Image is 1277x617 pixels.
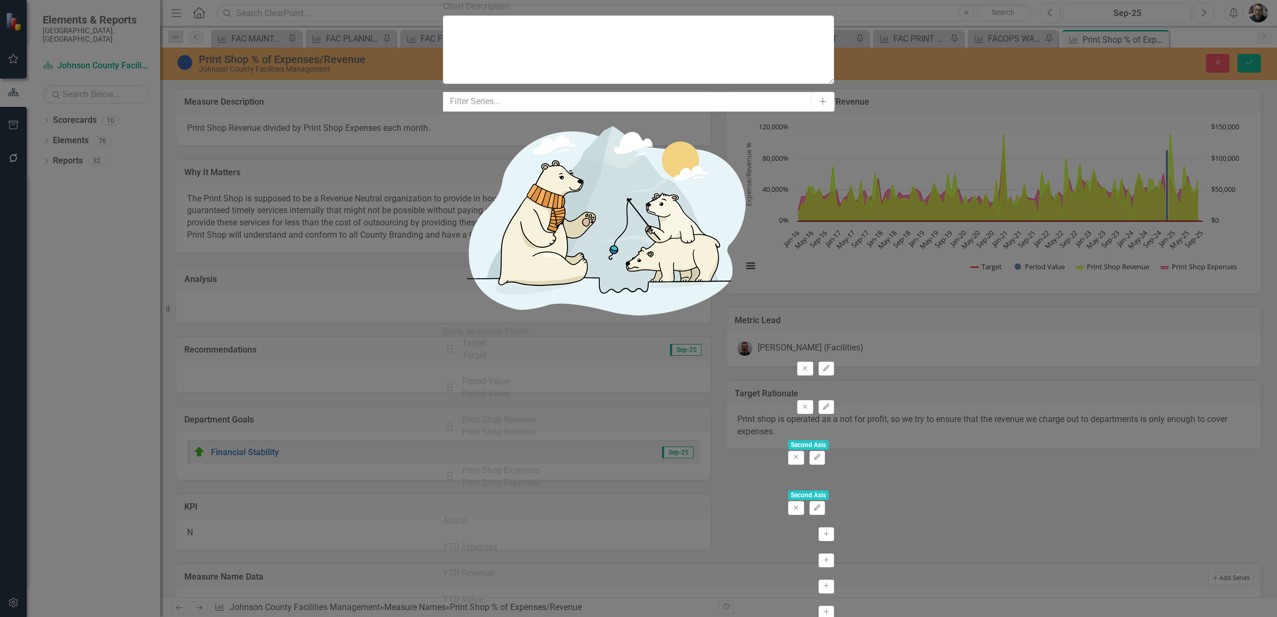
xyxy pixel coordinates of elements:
div: Actual [443,515,467,527]
div: Period Value [462,388,510,400]
div: Print Shop Revenue [462,414,536,426]
div: Print Shop Expenses [462,477,540,489]
img: No results found [443,112,764,325]
div: Period Value [462,376,510,388]
div: Target [462,338,486,350]
div: YTD-Value [443,593,483,606]
div: Print Shop Revenue [462,426,536,439]
div: YTD Expenses [443,541,497,553]
div: YTD Revenue [443,567,494,580]
div: Sorry, no results found. [443,325,834,338]
span: Second Axis [788,440,829,450]
div: Target [462,349,486,362]
label: Chart Description [443,1,834,13]
span: Second Axis [788,490,829,500]
div: Print Shop Expenses [462,465,540,477]
input: Filter Series... [443,92,812,112]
